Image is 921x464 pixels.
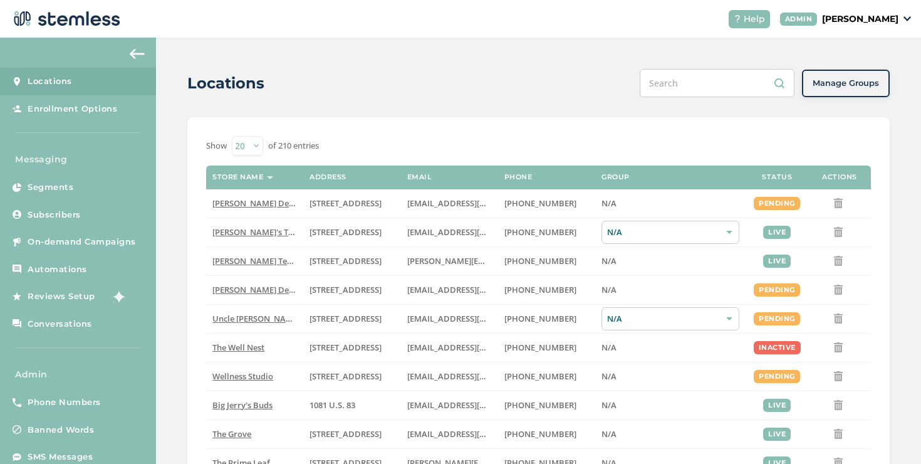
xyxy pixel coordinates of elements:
[808,166,871,189] th: Actions
[310,227,394,238] label: 123 East Main Street
[504,429,589,440] label: (619) 600-1269
[212,285,297,295] label: Hazel Delivery 4
[310,284,382,295] span: [STREET_ADDRESS]
[504,256,589,266] label: (503) 332-4545
[310,371,394,382] label: 123 Main Street
[802,70,890,97] button: Manage Groups
[504,313,576,324] span: [PHONE_NUMBER]
[407,313,544,324] span: [EMAIL_ADDRESS][DOMAIN_NAME]
[28,318,92,330] span: Conversations
[754,370,800,383] div: pending
[212,429,297,440] label: The Grove
[212,226,322,238] span: [PERSON_NAME]'s Test Store
[310,255,382,266] span: [STREET_ADDRESS]
[212,371,273,382] span: Wellness Studio
[504,371,576,382] span: [PHONE_NUMBER]
[407,198,544,209] span: [EMAIL_ADDRESS][DOMAIN_NAME]
[310,371,382,382] span: [STREET_ADDRESS]
[407,226,544,238] span: [EMAIL_ADDRESS][DOMAIN_NAME]
[407,173,432,181] label: Email
[28,236,136,248] span: On-demand Campaigns
[754,283,800,297] div: pending
[407,429,492,440] label: dexter@thegroveca.com
[754,312,800,325] div: pending
[504,342,576,353] span: [PHONE_NUMBER]
[212,256,297,266] label: Swapnil Test store
[310,429,394,440] label: 8155 Center Street
[763,399,791,412] div: live
[754,341,801,354] div: inactive
[504,173,533,181] label: Phone
[212,227,297,238] label: Brian's Test Store
[407,256,492,266] label: swapnil@stemless.co
[744,13,765,26] span: Help
[822,13,898,26] p: [PERSON_NAME]
[212,255,316,266] span: [PERSON_NAME] Test store
[28,181,73,194] span: Segments
[130,49,145,59] img: icon-arrow-back-accent-c549486e.svg
[310,313,382,324] span: [STREET_ADDRESS]
[407,314,492,324] label: christian@uncleherbsak.com
[601,429,739,440] label: N/A
[310,400,394,411] label: 1081 U.S. 83
[310,314,394,324] label: 209 King Circle
[813,77,879,90] span: Manage Groups
[601,307,739,330] div: N/A
[754,197,800,210] div: pending
[212,198,297,209] label: Hazel Delivery
[407,400,492,411] label: info@bigjerrysbuds.com
[28,103,117,115] span: Enrollment Options
[407,342,544,353] span: [EMAIL_ADDRESS][DOMAIN_NAME]
[407,428,544,440] span: [EMAIL_ADDRESS][DOMAIN_NAME]
[601,371,739,382] label: N/A
[10,6,120,31] img: logo-dark-0685b13c.svg
[504,285,589,295] label: (818) 561-0790
[407,371,492,382] label: vmrobins@gmail.com
[28,75,72,88] span: Locations
[105,284,130,309] img: glitter-stars-b7820f95.gif
[28,290,95,303] span: Reviews Setup
[504,314,589,324] label: (907) 330-7833
[310,285,394,295] label: 17523 Ventura Boulevard
[407,342,492,353] label: vmrobins@gmail.com
[310,226,382,238] span: [STREET_ADDRESS]
[28,263,87,276] span: Automations
[407,227,492,238] label: brianashen@gmail.com
[407,255,608,266] span: [PERSON_NAME][EMAIL_ADDRESS][DOMAIN_NAME]
[504,400,589,411] label: (580) 539-1118
[212,198,311,209] span: [PERSON_NAME] Delivery
[212,399,273,411] span: Big Jerry's Buds
[601,221,739,244] div: N/A
[206,140,227,152] label: Show
[504,198,576,209] span: [PHONE_NUMBER]
[212,342,264,353] span: The Well Nest
[212,400,297,411] label: Big Jerry's Buds
[28,451,93,463] span: SMS Messages
[212,342,297,353] label: The Well Nest
[310,198,382,209] span: [STREET_ADDRESS]
[268,140,319,152] label: of 210 entries
[504,227,589,238] label: (503) 804-9208
[28,424,94,436] span: Banned Words
[504,428,576,440] span: [PHONE_NUMBER]
[212,173,263,181] label: Store name
[504,342,589,353] label: (269) 929-8463
[407,285,492,295] label: arman91488@gmail.com
[504,371,589,382] label: (269) 929-8463
[212,313,348,324] span: Uncle [PERSON_NAME]’s King Circle
[407,371,544,382] span: [EMAIL_ADDRESS][DOMAIN_NAME]
[212,314,297,324] label: Uncle Herb’s King Circle
[504,399,576,411] span: [PHONE_NUMBER]
[310,342,382,353] span: [STREET_ADDRESS]
[407,198,492,209] label: arman91488@gmail.com
[504,198,589,209] label: (818) 561-0790
[212,284,317,295] span: [PERSON_NAME] Delivery 4
[407,284,544,295] span: [EMAIL_ADDRESS][DOMAIN_NAME]
[762,173,792,181] label: Status
[267,176,273,179] img: icon-sort-1e1d7615.svg
[903,16,911,21] img: icon_down-arrow-small-66adaf34.svg
[310,399,355,411] span: 1081 U.S. 83
[734,15,741,23] img: icon-help-white-03924b79.svg
[601,173,630,181] label: Group
[763,226,791,239] div: live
